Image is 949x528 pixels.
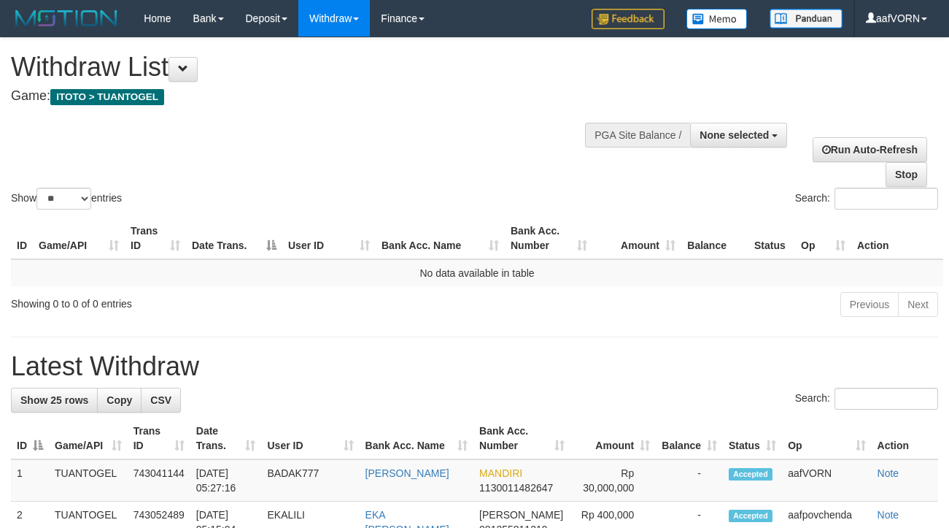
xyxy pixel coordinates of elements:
select: Showentries [36,188,91,210]
th: Status: activate to sort column ascending [723,418,782,459]
label: Search: [795,388,938,410]
button: None selected [690,123,787,148]
th: Bank Acc. Name: activate to sort column ascending [376,218,505,259]
a: Stop [886,162,927,187]
th: Date Trans.: activate to sort column descending [186,218,282,259]
th: Action [872,418,938,459]
th: Op: activate to sort column ascending [782,418,871,459]
a: [PERSON_NAME] [365,467,449,479]
td: [DATE] 05:27:16 [190,459,262,502]
img: Button%20Memo.svg [686,9,748,29]
td: TUANTOGEL [49,459,128,502]
a: Show 25 rows [11,388,98,413]
td: No data available in table [11,259,943,286]
th: Game/API: activate to sort column ascending [33,218,125,259]
label: Search: [795,188,938,210]
th: Op: activate to sort column ascending [795,218,851,259]
label: Show entries [11,188,122,210]
a: Next [898,292,938,317]
th: Action [851,218,943,259]
span: Accepted [729,468,772,481]
span: CSV [150,394,171,406]
th: Trans ID: activate to sort column ascending [125,218,186,259]
th: Bank Acc. Number: activate to sort column ascending [473,418,570,459]
td: 1 [11,459,49,502]
th: User ID: activate to sort column ascending [282,218,376,259]
img: panduan.png [770,9,843,28]
span: None selected [700,129,769,141]
a: Note [878,509,899,521]
td: 743041144 [128,459,190,502]
th: Date Trans.: activate to sort column ascending [190,418,262,459]
h1: Latest Withdraw [11,352,938,381]
img: MOTION_logo.png [11,7,122,29]
input: Search: [834,388,938,410]
th: Bank Acc. Name: activate to sort column ascending [360,418,474,459]
span: Show 25 rows [20,394,88,406]
th: Trans ID: activate to sort column ascending [128,418,190,459]
th: Amount: activate to sort column ascending [593,218,681,259]
span: Copy 1130011482647 to clipboard [479,482,553,494]
div: Showing 0 to 0 of 0 entries [11,291,384,311]
span: Accepted [729,510,772,522]
img: Feedback.jpg [592,9,665,29]
span: [PERSON_NAME] [479,509,563,521]
input: Search: [834,188,938,210]
th: Balance: activate to sort column ascending [656,418,723,459]
a: Note [878,467,899,479]
th: Status [748,218,795,259]
span: ITOTO > TUANTOGEL [50,89,164,105]
span: MANDIRI [479,467,522,479]
a: Previous [840,292,899,317]
th: Bank Acc. Number: activate to sort column ascending [505,218,593,259]
th: User ID: activate to sort column ascending [261,418,359,459]
th: Amount: activate to sort column ascending [570,418,656,459]
td: - [656,459,723,502]
th: ID: activate to sort column descending [11,418,49,459]
span: Copy [106,394,132,406]
td: BADAK777 [261,459,359,502]
div: PGA Site Balance / [585,123,690,148]
a: Run Auto-Refresh [813,137,927,162]
th: ID [11,218,33,259]
a: CSV [141,388,181,413]
th: Balance [681,218,748,259]
td: aafVORN [782,459,871,502]
h4: Game: [11,89,618,104]
a: Copy [97,388,142,413]
td: Rp 30,000,000 [570,459,656,502]
h1: Withdraw List [11,53,618,82]
th: Game/API: activate to sort column ascending [49,418,128,459]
